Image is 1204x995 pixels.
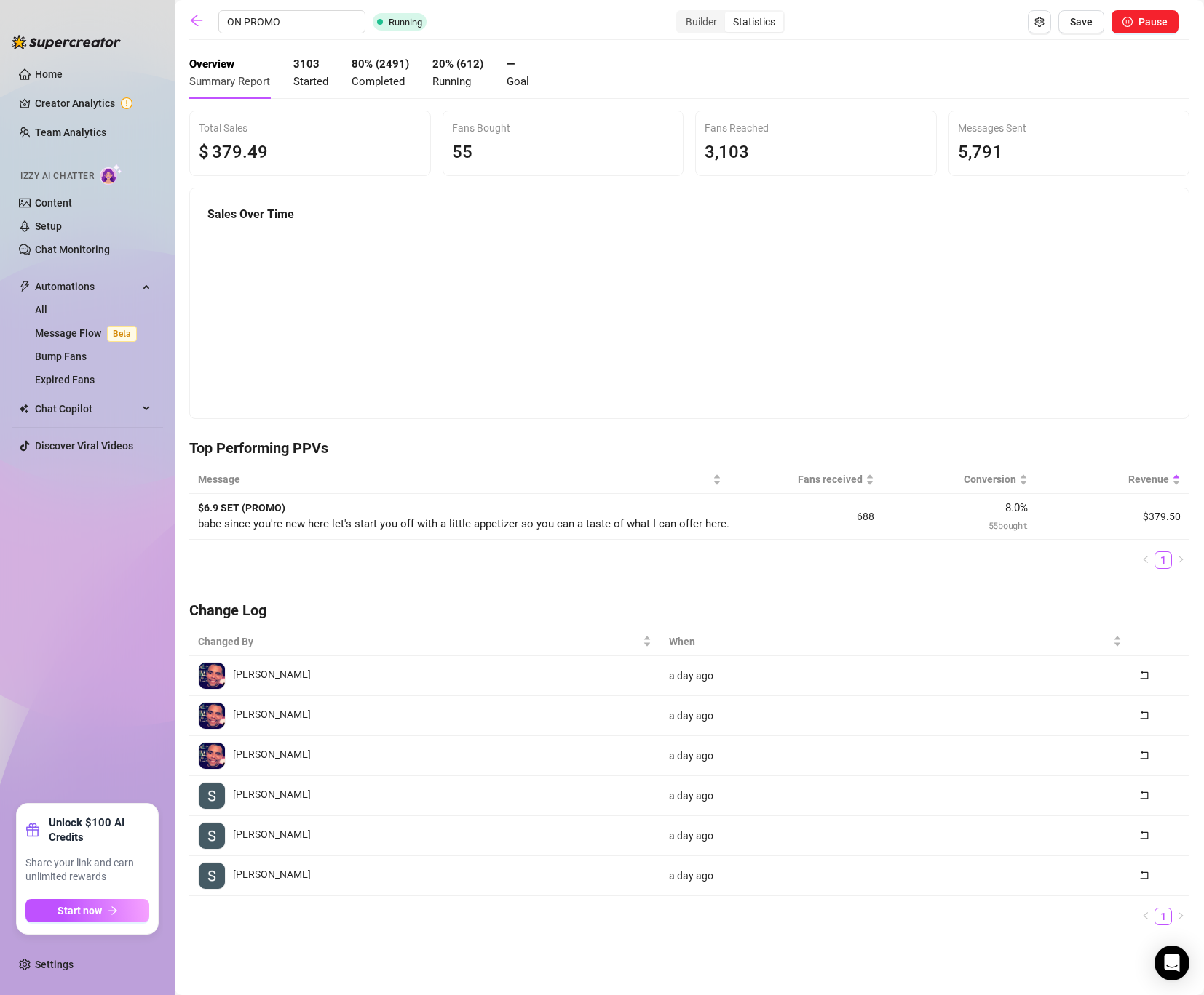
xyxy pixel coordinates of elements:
div: segmented control [676,10,785,33]
img: Jay Richardson [199,663,225,689]
a: 1 [1155,908,1171,924]
span: left [1141,555,1150,564]
th: Revenue [1037,465,1189,494]
span: Automations [35,275,138,298]
div: Fans Reached [705,120,927,136]
span: 55 [452,142,472,162]
a: Team Analytics [35,127,106,138]
li: Next Page [1172,908,1189,925]
span: .49 [242,142,268,162]
a: Discover Viral Videos [35,440,133,452]
span: left [1141,911,1150,920]
img: Jay Richardson [199,703,225,729]
button: Open Exit Rules [1028,10,1051,33]
span: rollback [1139,790,1149,800]
li: 1 [1155,551,1172,569]
h4: Change Log [189,600,1189,620]
span: rollback [1139,870,1149,880]
span: rollback [1139,750,1149,760]
span: babe since you're new here let's start you off with a little appetizer so you can a taste of what... [198,517,1111,530]
td: a day ago [660,696,1131,736]
button: Start nowarrow-right [25,899,149,922]
img: Stacey Manoharan [199,823,225,849]
td: a day ago [660,856,1131,896]
span: Summary Report [189,75,270,88]
span: 5,791 [958,142,1002,162]
li: Previous Page [1137,908,1155,925]
img: logo-BBDzfeDw.svg [12,35,121,49]
strong: $6.9 SET (PROMO) [198,502,285,514]
th: Conversion [883,465,1036,494]
a: 1 [1155,552,1171,568]
button: right [1172,908,1189,925]
span: 8.0 % [1005,501,1028,514]
div: Open Intercom Messenger [1155,946,1189,980]
h4: Top Performing PPVs [189,438,1189,458]
span: arrow-right [108,906,118,916]
a: Setup [35,220,62,232]
span: Conversion [892,471,1015,487]
span: Running [432,75,471,88]
a: Content [35,197,72,209]
strong: 80 % ( 2491 ) [352,57,409,71]
span: Completed [352,75,405,88]
li: Next Page [1172,551,1189,569]
strong: 3103 [293,57,320,71]
span: [PERSON_NAME] [233,788,311,800]
strong: — [507,57,515,71]
span: pause-circle [1122,17,1133,27]
button: left [1137,551,1155,569]
img: Stacey Manoharan [199,783,225,809]
span: thunderbolt [19,281,31,292]
button: left [1137,908,1155,925]
span: rollback [1139,670,1149,680]
img: AI Chatter [100,164,122,185]
span: setting [1034,17,1045,27]
a: Expired Fans [35,374,95,385]
span: [PERSON_NAME] [233,828,311,840]
a: All [35,304,47,316]
span: 55 bought [989,519,1028,531]
td: $379.50 [1037,494,1189,540]
div: Builder [678,12,725,32]
span: Izzy AI Chatter [20,169,94,183]
a: Settings [35,959,74,970]
button: right [1172,551,1189,569]
th: Message [189,465,730,494]
span: 3,103 [705,142,749,162]
a: arrow-left [189,13,211,31]
span: right [1176,911,1185,920]
div: Messages Sent [958,120,1181,136]
span: When [669,634,1111,650]
strong: 20 % ( 612 ) [432,57,483,71]
div: Total Sales [199,120,421,136]
span: Running [389,17,422,28]
span: Message [198,471,710,487]
div: Fans Bought [452,120,675,136]
img: Stacey Manoharan [199,863,225,889]
span: Started [293,75,328,88]
th: Changed By [189,628,660,656]
span: rollback [1139,830,1149,840]
span: Changed By [198,634,640,650]
strong: Overview [189,57,234,71]
td: a day ago [660,656,1131,696]
input: Edit Title [218,10,365,33]
button: Pause [1112,10,1179,33]
span: arrow-left [189,13,204,28]
span: Share your link and earn unlimited rewards [25,856,149,884]
span: $ [199,139,209,167]
td: a day ago [660,776,1131,816]
span: rollback [1139,710,1149,720]
span: Goal [507,75,529,88]
td: a day ago [660,736,1131,776]
span: right [1176,555,1185,564]
img: Jay Richardson [199,743,225,769]
span: [PERSON_NAME] [233,668,311,680]
span: [PERSON_NAME] [233,868,311,880]
h5: Sales Over Time [207,206,1171,223]
li: Previous Page [1137,551,1155,569]
span: Save [1070,16,1093,28]
img: Chat Copilot [19,404,28,414]
button: Save Flow [1058,10,1104,33]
